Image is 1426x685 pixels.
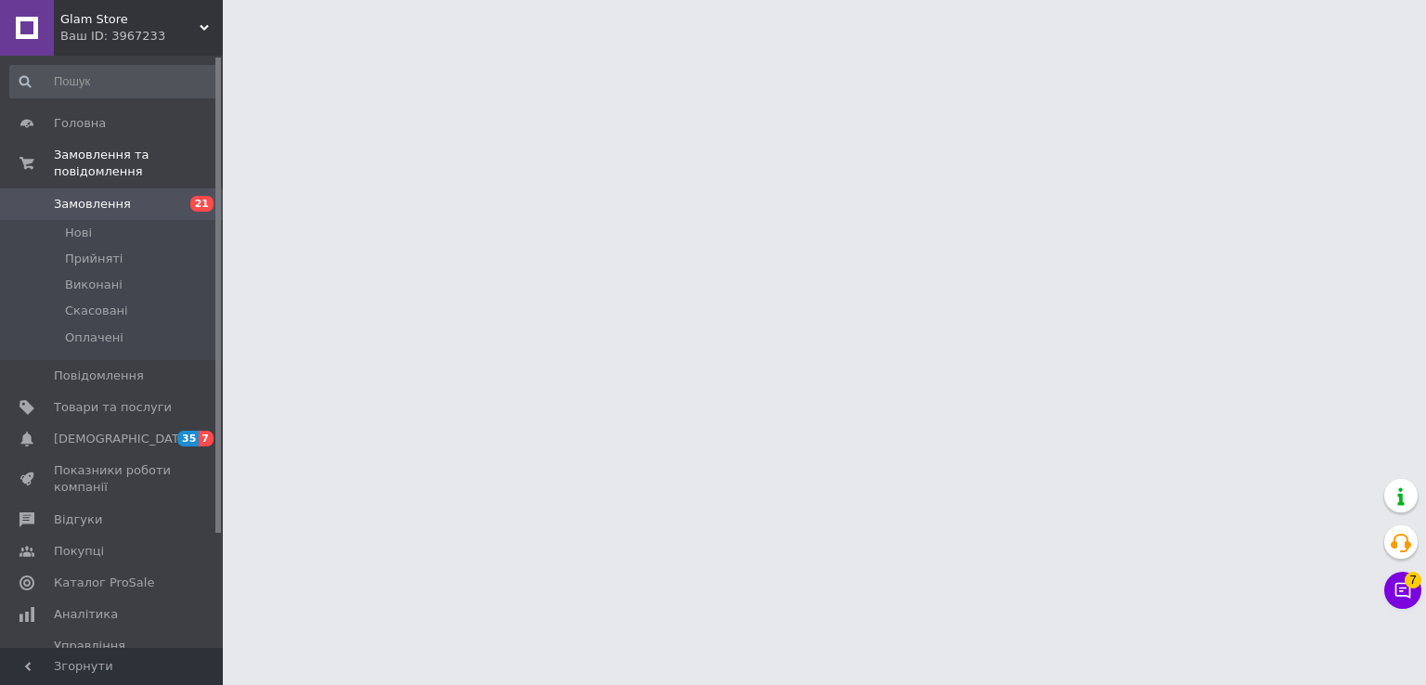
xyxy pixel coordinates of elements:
[1405,572,1421,588] span: 7
[54,196,131,213] span: Замовлення
[177,431,199,446] span: 35
[54,462,172,496] span: Показники роботи компанії
[54,606,118,623] span: Аналітика
[54,431,191,447] span: [DEMOGRAPHIC_DATA]
[65,303,128,319] span: Скасовані
[60,11,200,28] span: Glam Store
[54,511,102,528] span: Відгуки
[65,225,92,241] span: Нові
[9,65,219,98] input: Пошук
[54,147,223,180] span: Замовлення та повідомлення
[54,399,172,416] span: Товари та послуги
[190,196,214,212] span: 21
[65,277,123,293] span: Виконані
[54,638,172,671] span: Управління сайтом
[199,431,214,446] span: 7
[54,543,104,560] span: Покупці
[54,575,154,591] span: Каталог ProSale
[65,251,123,267] span: Прийняті
[1384,572,1421,609] button: Чат з покупцем7
[54,368,144,384] span: Повідомлення
[60,28,223,45] div: Ваш ID: 3967233
[65,330,123,346] span: Оплачені
[54,115,106,132] span: Головна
